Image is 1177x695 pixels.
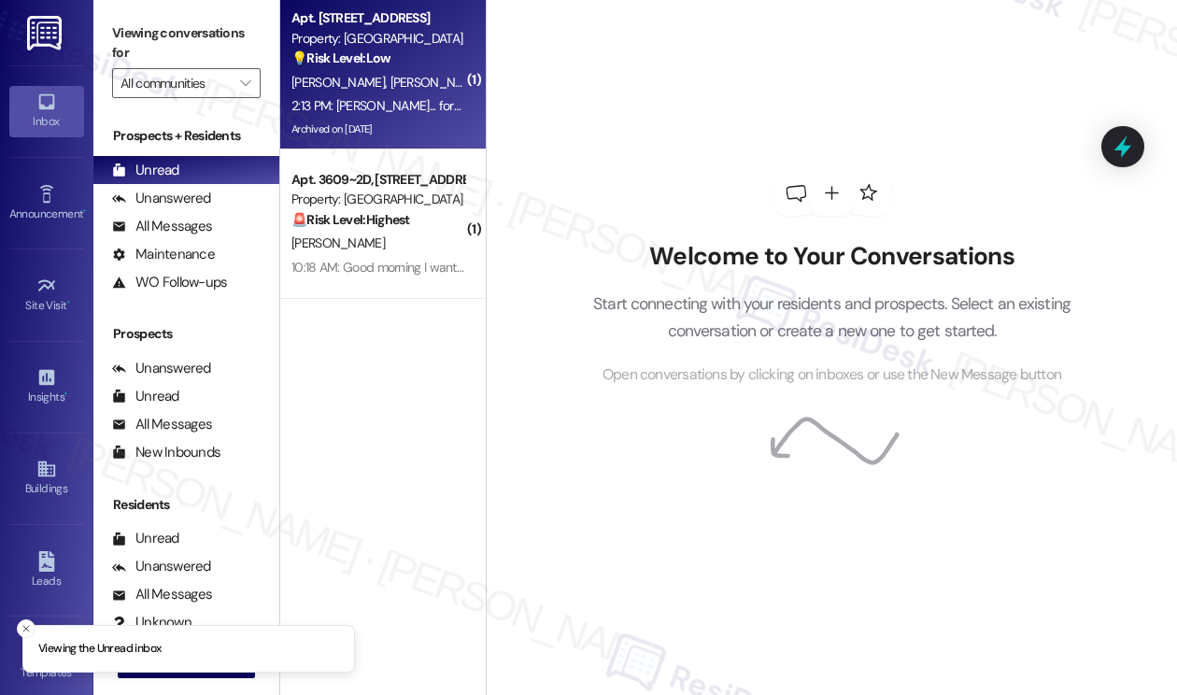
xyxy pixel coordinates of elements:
div: Prospects [93,324,279,344]
div: Unread [112,529,179,548]
div: Archived on [DATE] [290,118,466,141]
input: All communities [121,68,231,98]
span: [PERSON_NAME] [291,74,390,91]
div: 10:18 AM: Good morning I want to let you know I will be moving at end of month. [291,259,718,276]
div: All Messages [112,585,212,604]
span: • [67,296,70,309]
p: Viewing the Unread inbox [38,641,161,658]
div: Unanswered [112,557,211,576]
p: Start connecting with your residents and prospects. Select an existing conversation or create a n... [565,291,1099,344]
div: Property: [GEOGRAPHIC_DATA] [291,190,464,209]
div: Unread [112,161,179,180]
div: Unanswered [112,359,211,378]
div: Apt. [STREET_ADDRESS] [291,8,464,28]
span: • [64,388,67,401]
div: All Messages [112,217,212,236]
div: Maintenance [112,245,215,264]
span: Open conversations by clicking on inboxes or use the New Message button [603,363,1061,387]
a: Templates • [9,637,84,688]
strong: 💡 Risk Level: Low [291,50,390,66]
div: Residents [93,495,279,515]
label: Viewing conversations for [112,19,261,68]
h2: Welcome to Your Conversations [565,242,1099,272]
span: [PERSON_NAME] [390,74,484,91]
div: Prospects + Residents [93,126,279,146]
a: Insights • [9,362,84,412]
a: Buildings [9,453,84,504]
div: New Inbounds [112,443,220,462]
a: Leads [9,546,84,596]
button: Close toast [17,619,35,638]
div: WO Follow-ups [112,273,227,292]
span: [PERSON_NAME] [291,234,385,251]
span: • [83,205,86,218]
a: Inbox [9,86,84,136]
i:  [240,76,250,91]
div: Property: [GEOGRAPHIC_DATA] [291,29,464,49]
div: All Messages [112,415,212,434]
img: ResiDesk Logo [27,16,65,50]
div: Apt. 3609~2D, [STREET_ADDRESS] [291,170,464,190]
a: Site Visit • [9,270,84,320]
strong: 🚨 Risk Level: Highest [291,211,410,228]
div: Unanswered [112,189,211,208]
div: Unread [112,387,179,406]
